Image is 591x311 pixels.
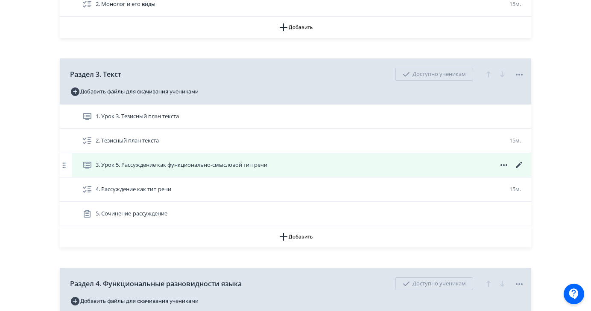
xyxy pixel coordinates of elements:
button: Добавить [60,226,531,247]
span: 3. Урок 5. Рассуждение как функционально-смысловой тип речи [96,161,267,169]
div: Доступно ученикам [395,68,473,81]
span: 4. Рассуждение как тип речи [96,185,171,194]
div: 5. Сочинение-рассуждение [60,202,531,226]
div: 2. Тезисный план текста15м. [60,129,531,153]
button: Добавить [60,17,531,38]
span: Раздел 3. Текст [70,69,121,79]
span: 15м. [509,185,521,193]
div: 1. Урок 3. Тезисный план текста [60,105,531,129]
span: 15м. [509,137,521,144]
div: Доступно ученикам [395,277,473,290]
button: Добавить файлы для скачивания учениками [70,294,199,308]
span: 5. Сочинение-рассуждение [96,209,167,218]
button: Добавить файлы для скачивания учениками [70,85,199,99]
div: 3. Урок 5. Рассуждение как функционально-смысловой тип речи [60,153,531,177]
span: Раздел 4. Функциональные разновидности языка [70,279,242,289]
span: 2. Тезисный план текста [96,137,159,145]
span: 1. Урок 3. Тезисный план текста [96,112,179,121]
div: 4. Рассуждение как тип речи15м. [60,177,531,202]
